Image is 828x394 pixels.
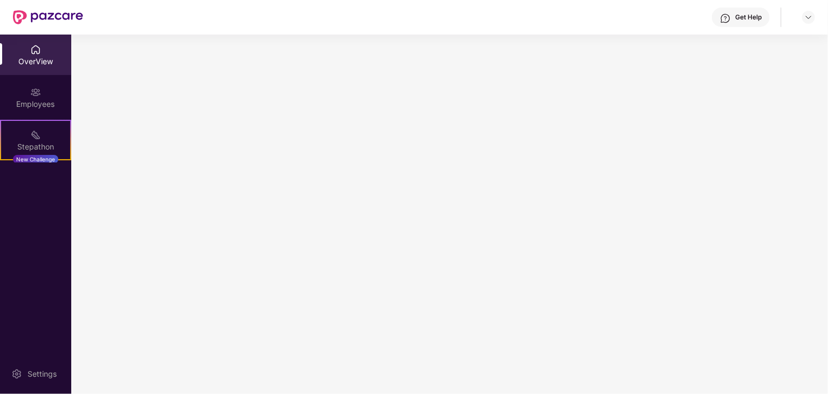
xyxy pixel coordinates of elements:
div: Settings [24,369,60,379]
div: Get Help [735,13,762,22]
img: svg+xml;base64,PHN2ZyB4bWxucz0iaHR0cDovL3d3dy53My5vcmcvMjAwMC9zdmciIHdpZHRoPSIyMSIgaGVpZ2h0PSIyMC... [30,130,41,140]
img: New Pazcare Logo [13,10,83,24]
img: svg+xml;base64,PHN2ZyBpZD0iU2V0dGluZy0yMHgyMCIgeG1sbnM9Imh0dHA6Ly93d3cudzMub3JnLzIwMDAvc3ZnIiB3aW... [11,369,22,379]
div: New Challenge [13,155,58,164]
img: svg+xml;base64,PHN2ZyBpZD0iSG9tZSIgeG1sbnM9Imh0dHA6Ly93d3cudzMub3JnLzIwMDAvc3ZnIiB3aWR0aD0iMjAiIG... [30,44,41,55]
img: svg+xml;base64,PHN2ZyBpZD0iRW1wbG95ZWVzIiB4bWxucz0iaHR0cDovL3d3dy53My5vcmcvMjAwMC9zdmciIHdpZHRoPS... [30,87,41,98]
img: svg+xml;base64,PHN2ZyBpZD0iRHJvcGRvd24tMzJ4MzIiIHhtbG5zPSJodHRwOi8vd3d3LnczLm9yZy8yMDAwL3N2ZyIgd2... [804,13,813,22]
div: Stepathon [1,141,70,152]
img: svg+xml;base64,PHN2ZyBpZD0iSGVscC0zMngzMiIgeG1sbnM9Imh0dHA6Ly93d3cudzMub3JnLzIwMDAvc3ZnIiB3aWR0aD... [720,13,731,24]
